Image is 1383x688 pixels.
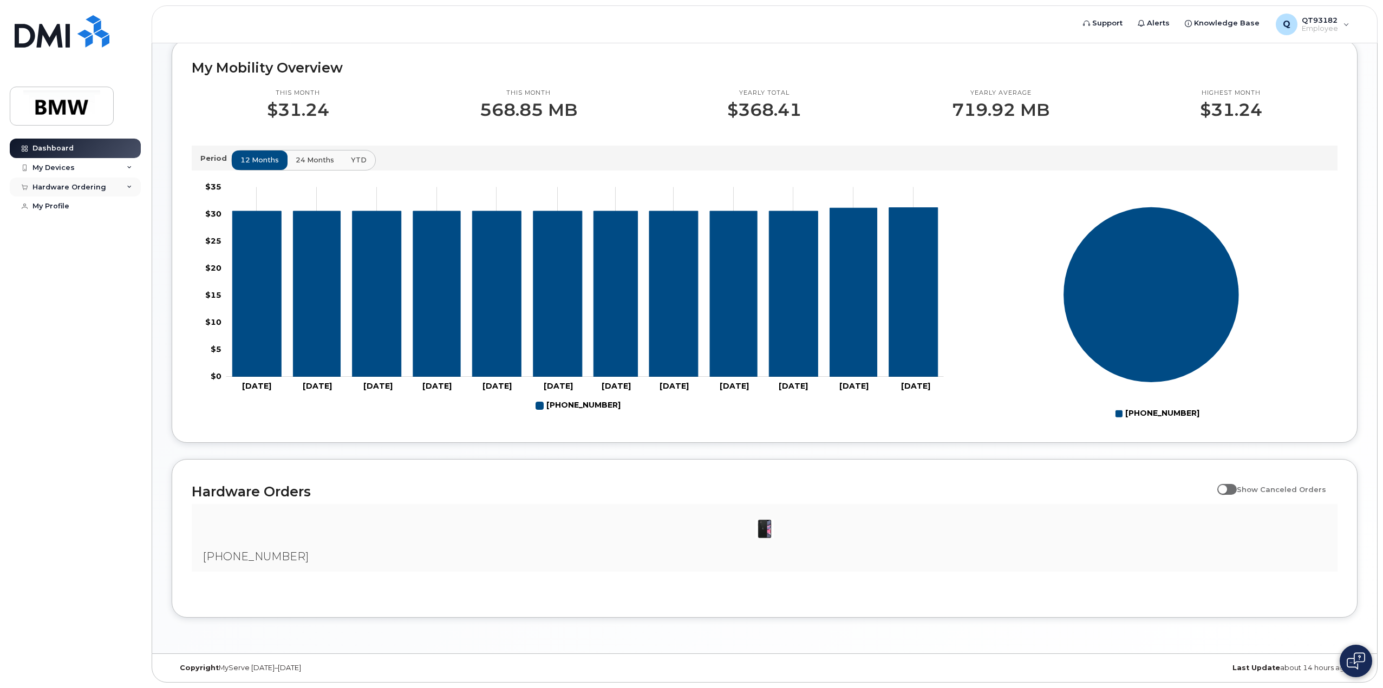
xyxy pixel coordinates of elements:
[1302,24,1338,33] span: Employee
[1200,100,1262,120] p: $31.24
[536,397,621,415] g: 864-448-4299
[727,100,801,120] p: $368.41
[1217,479,1226,488] input: Show Canceled Orders
[1200,89,1262,97] p: Highest month
[242,381,271,391] tspan: [DATE]
[205,182,221,192] tspan: $35
[1063,207,1240,383] g: Series
[205,317,221,327] tspan: $10
[779,381,808,391] tspan: [DATE]
[952,100,1049,120] p: 719.92 MB
[660,381,689,391] tspan: [DATE]
[233,208,938,377] g: 864-448-4299
[172,664,567,672] div: MyServe [DATE]–[DATE]
[267,89,329,97] p: This month
[363,381,393,391] tspan: [DATE]
[205,209,221,219] tspan: $30
[1075,12,1130,34] a: Support
[536,397,621,415] g: Legend
[727,89,801,97] p: Yearly total
[1130,12,1177,34] a: Alerts
[205,290,221,300] tspan: $15
[1283,18,1290,31] span: Q
[180,664,219,672] strong: Copyright
[754,518,775,540] img: iPhone_11.jpg
[200,153,231,163] p: Period
[211,371,221,381] tspan: $0
[720,381,749,391] tspan: [DATE]
[1115,405,1199,423] g: Legend
[901,381,930,391] tspan: [DATE]
[602,381,631,391] tspan: [DATE]
[1147,18,1170,29] span: Alerts
[1237,485,1326,494] span: Show Canceled Orders
[1092,18,1123,29] span: Support
[480,89,577,97] p: This month
[205,263,221,273] tspan: $20
[482,381,512,391] tspan: [DATE]
[205,182,944,415] g: Chart
[1063,207,1240,423] g: Chart
[952,89,1049,97] p: Yearly average
[192,60,1338,76] h2: My Mobility Overview
[1177,12,1267,34] a: Knowledge Base
[839,381,869,391] tspan: [DATE]
[203,550,309,563] span: [PHONE_NUMBER]
[480,100,577,120] p: 568.85 MB
[1302,16,1338,24] span: QT93182
[211,344,221,354] tspan: $5
[422,381,452,391] tspan: [DATE]
[303,381,332,391] tspan: [DATE]
[1232,664,1280,672] strong: Last Update
[544,381,573,391] tspan: [DATE]
[1268,14,1357,35] div: QT93182
[351,155,367,165] span: YTD
[1194,18,1260,29] span: Knowledge Base
[962,664,1358,672] div: about 14 hours ago
[192,483,1212,500] h2: Hardware Orders
[205,236,221,246] tspan: $25
[1347,652,1365,670] img: Open chat
[267,100,329,120] p: $31.24
[296,155,334,165] span: 24 months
